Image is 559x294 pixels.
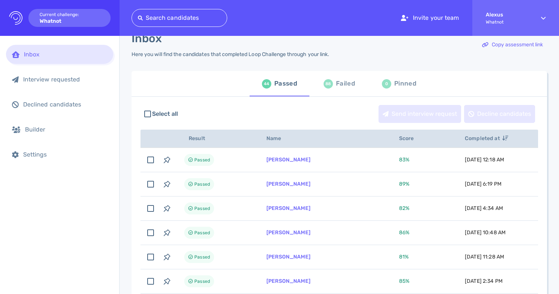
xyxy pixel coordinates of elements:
[194,180,210,189] span: Passed
[194,155,210,164] span: Passed
[266,157,311,163] a: [PERSON_NAME]
[266,181,311,187] a: [PERSON_NAME]
[382,79,391,89] div: 0
[152,109,178,118] span: Select all
[24,51,107,58] div: Inbox
[194,277,210,286] span: Passed
[399,135,422,142] span: Score
[399,181,410,187] span: 89 %
[23,151,107,158] div: Settings
[379,105,461,123] button: Send interview request
[399,229,410,236] span: 86 %
[399,254,409,260] span: 81 %
[324,79,333,89] div: 88
[478,36,547,53] div: Copy assessment link
[465,229,506,236] span: [DATE] 10:48 AM
[23,76,107,83] div: Interview requested
[266,229,311,236] a: [PERSON_NAME]
[486,19,528,25] span: Whatnot
[478,36,547,54] button: Copy assessment link
[465,254,504,260] span: [DATE] 11:28 AM
[175,130,257,148] th: Result
[486,12,528,18] strong: Alexus
[465,205,503,211] span: [DATE] 4:34 AM
[399,157,410,163] span: 83 %
[132,51,329,58] div: Here you will find the candidates that completed Loop Challenge through your link.
[465,157,504,163] span: [DATE] 12:18 AM
[465,181,501,187] span: [DATE] 6:19 PM
[25,126,107,133] div: Builder
[266,254,311,260] a: [PERSON_NAME]
[394,78,416,89] div: Pinned
[132,32,162,45] h1: Inbox
[194,204,210,213] span: Passed
[266,205,311,211] a: [PERSON_NAME]
[399,205,410,211] span: 82 %
[465,278,503,284] span: [DATE] 2:34 PM
[336,78,355,89] div: Failed
[194,253,210,261] span: Passed
[23,101,107,108] div: Declined candidates
[266,278,311,284] a: [PERSON_NAME]
[262,79,271,89] div: 44
[194,228,210,237] span: Passed
[464,105,535,123] div: Decline candidates
[266,135,290,142] span: Name
[399,278,410,284] span: 85 %
[379,105,461,123] div: Send interview request
[274,78,297,89] div: Passed
[465,135,508,142] span: Completed at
